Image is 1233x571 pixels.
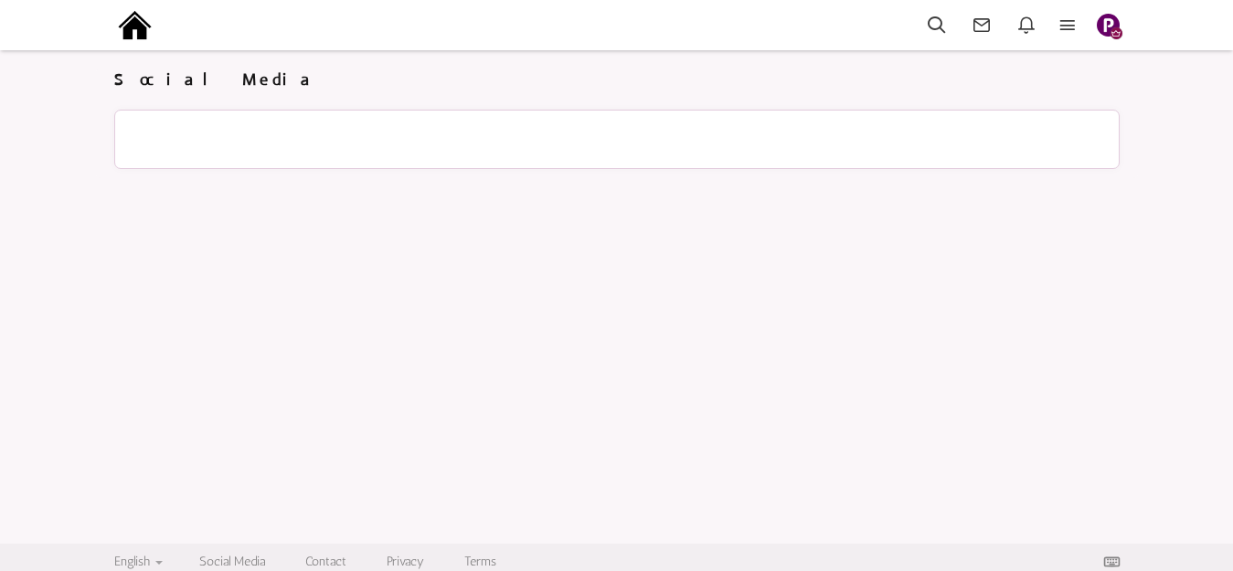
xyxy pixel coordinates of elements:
img: Slide1.png [1097,14,1120,37]
a: Social Media [199,554,265,569]
a: Privacy [387,554,424,569]
span: English [114,554,150,569]
span: Social Media [114,69,319,90]
a: Contact [305,554,346,569]
a: Terms [464,554,496,569]
img: output-onlinepngtools%20-%202025-09-15T191211.976.png [114,5,155,46]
